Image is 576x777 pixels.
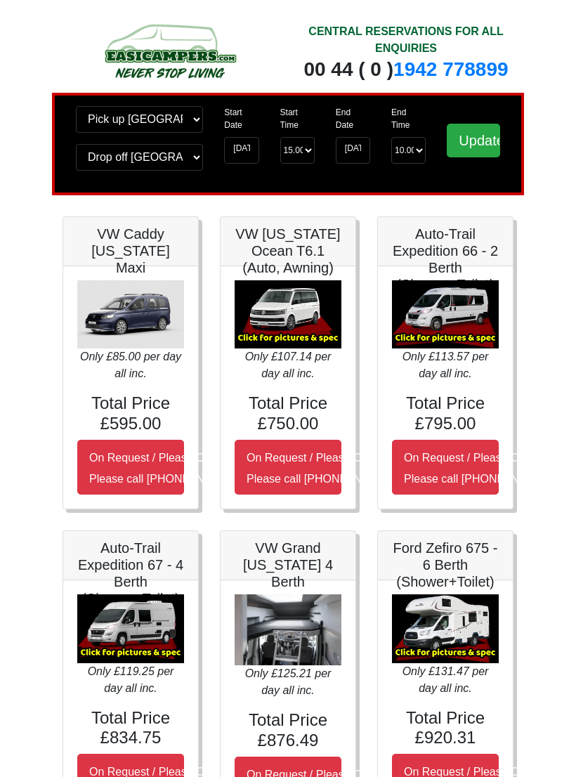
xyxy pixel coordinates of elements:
img: Ford Zefiro 675 - 6 Berth (Shower+Toilet) [392,594,499,663]
h5: VW [US_STATE] Ocean T6.1 (Auto, Awning) [235,226,341,276]
small: On Request / Please Call Us Please call [PHONE_NUMBER] [404,452,563,485]
h4: Total Price £834.75 [77,708,184,749]
i: Only £125.21 per day all inc. [245,667,332,696]
img: VW Grand California 4 Berth [235,594,341,665]
i: Only £113.57 per day all inc. [402,351,489,379]
h5: VW Grand [US_STATE] 4 Berth [235,540,341,590]
h5: VW Caddy [US_STATE] Maxi [77,226,184,276]
h4: Total Price £876.49 [235,710,341,751]
h4: Total Price £595.00 [77,393,184,434]
label: Start Date [224,106,258,131]
i: Only £107.14 per day all inc. [245,351,332,379]
div: 00 44 ( 0 ) [299,57,513,82]
button: On Request / Please Call UsPlease call [PHONE_NUMBER] [235,440,341,495]
img: campers-checkout-logo.png [63,20,277,82]
small: On Request / Please Call Us Please call [PHONE_NUMBER] [89,452,248,485]
h5: Auto-Trail Expedition 67 - 4 Berth (Shower+Toilet) [77,540,184,607]
i: Only £85.00 per day all inc. [80,351,181,379]
label: End Date [336,106,370,131]
img: VW Caddy California Maxi [77,280,184,349]
img: Auto-Trail Expedition 66 - 2 Berth (Shower+Toilet) [392,280,499,349]
a: 1942 778899 [393,58,509,80]
h4: Total Price £750.00 [235,393,341,434]
input: Update [447,124,500,157]
i: Only £119.25 per day all inc. [88,665,174,694]
button: On Request / Please Call UsPlease call [PHONE_NUMBER] [392,440,499,495]
h4: Total Price £795.00 [392,393,499,434]
h5: Auto-Trail Expedition 66 - 2 Berth (Shower+Toilet) [392,226,499,293]
div: CENTRAL RESERVATIONS FOR ALL ENQUIRIES [299,23,513,57]
label: Start Time [280,106,315,131]
i: Only £131.47 per day all inc. [402,665,489,694]
input: Start Date [224,137,258,164]
h5: Ford Zefiro 675 - 6 Berth (Shower+Toilet) [392,540,499,590]
img: VW California Ocean T6.1 (Auto, Awning) [235,280,341,349]
input: Return Date [336,137,370,164]
label: End Time [391,106,426,131]
img: Auto-Trail Expedition 67 - 4 Berth (Shower+Toilet) [77,594,184,663]
h4: Total Price £920.31 [392,708,499,749]
button: On Request / Please Call UsPlease call [PHONE_NUMBER] [77,440,184,495]
small: On Request / Please Call Us Please call [PHONE_NUMBER] [247,452,405,485]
